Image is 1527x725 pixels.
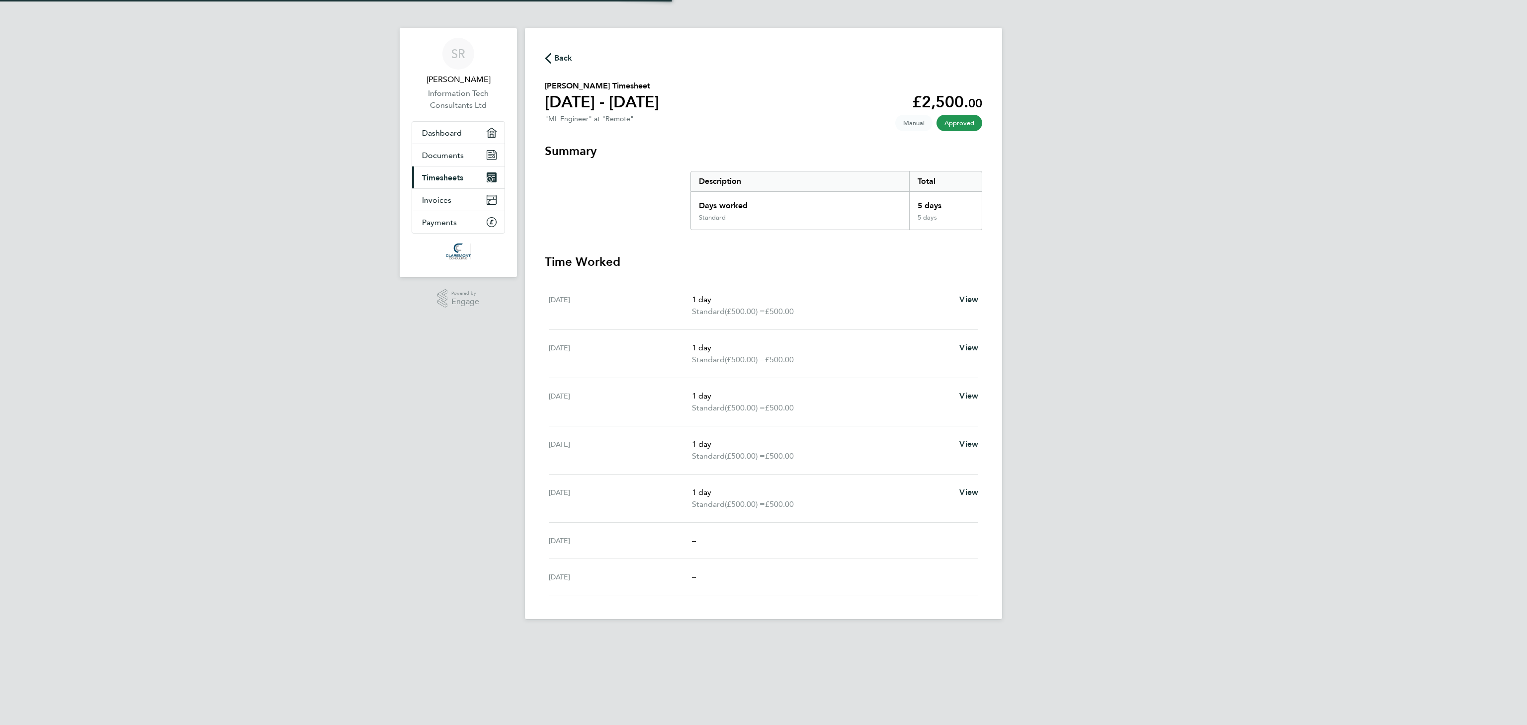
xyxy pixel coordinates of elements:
span: £500.00 [765,355,794,364]
p: 1 day [692,294,951,306]
a: View [959,342,978,354]
a: Powered byEngage [437,289,480,308]
h1: [DATE] - [DATE] [545,92,659,112]
span: Back [554,52,573,64]
div: "ML Engineer" at "Remote" [545,115,634,123]
span: View [959,295,978,304]
a: SR[PERSON_NAME] [412,38,505,85]
span: (£500.00) = [725,355,765,364]
img: claremontconsulting1-logo-retina.png [446,243,470,259]
p: 1 day [692,486,951,498]
a: Payments [412,211,505,233]
span: £500.00 [765,403,794,412]
span: Sparsh Rawal [412,74,505,85]
span: (£500.00) = [725,451,765,461]
span: Timesheets [422,173,463,182]
span: 00 [968,96,982,110]
div: Summary [690,171,982,230]
a: Information Tech Consultants Ltd [412,87,505,111]
span: (£500.00) = [725,403,765,412]
span: Standard [692,354,725,366]
p: 1 day [692,438,951,450]
a: View [959,486,978,498]
nav: Main navigation [400,28,517,277]
span: Dashboard [422,128,462,138]
div: 5 days [909,192,982,214]
h3: Summary [545,143,982,159]
h3: Time Worked [545,254,982,270]
span: (£500.00) = [725,499,765,509]
a: Timesheets [412,166,505,188]
div: [DATE] [549,535,692,547]
a: Dashboard [412,122,505,144]
span: – [692,536,696,545]
span: £500.00 [765,307,794,316]
span: Invoices [422,195,451,205]
div: [DATE] [549,342,692,366]
a: View [959,438,978,450]
div: Total [909,171,982,191]
span: – [692,572,696,581]
span: View [959,343,978,352]
span: This timesheet was manually created. [895,115,933,131]
h2: [PERSON_NAME] Timesheet [545,80,659,92]
div: [DATE] [549,294,692,318]
div: [DATE] [549,438,692,462]
span: View [959,439,978,449]
div: [DATE] [549,571,692,583]
span: (£500.00) = [725,307,765,316]
span: Powered by [451,289,479,298]
span: Payments [422,218,457,227]
span: £500.00 [765,499,794,509]
span: £500.00 [765,451,794,461]
div: Standard [699,214,726,222]
span: This timesheet has been approved. [936,115,982,131]
span: Standard [692,306,725,318]
app-decimal: £2,500. [912,92,982,111]
a: View [959,294,978,306]
span: Standard [692,402,725,414]
div: [DATE] [549,486,692,510]
p: 1 day [692,390,951,402]
span: Engage [451,298,479,306]
span: View [959,391,978,401]
span: View [959,487,978,497]
span: Documents [422,151,464,160]
div: Days worked [691,192,909,214]
a: View [959,390,978,402]
span: Standard [692,498,725,510]
a: Documents [412,144,505,166]
div: 5 days [909,214,982,230]
a: Go to home page [412,243,505,259]
span: Standard [692,450,725,462]
a: Invoices [412,189,505,211]
span: SR [451,47,465,60]
div: [DATE] [549,390,692,414]
p: 1 day [692,342,951,354]
button: Back [545,52,573,64]
div: Description [691,171,909,191]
